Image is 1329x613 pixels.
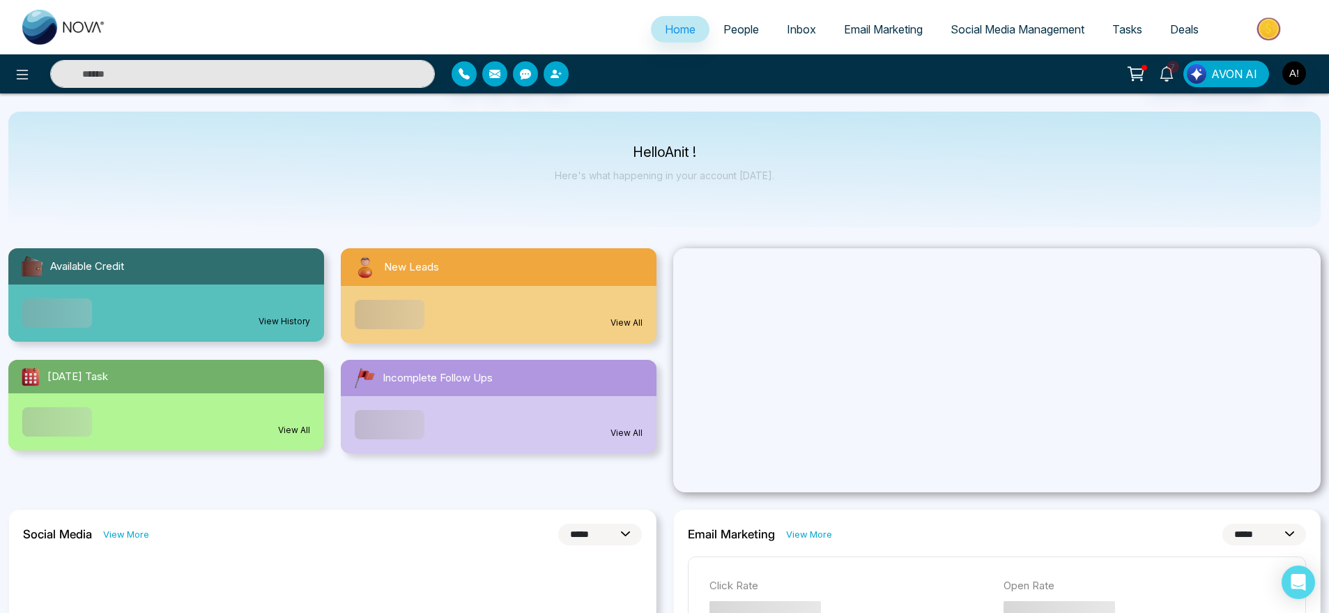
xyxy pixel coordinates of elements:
a: People [709,16,773,43]
span: Available Credit [50,259,124,275]
a: Home [651,16,709,43]
img: newLeads.svg [352,254,378,280]
img: Market-place.gif [1220,13,1321,45]
p: Click Rate [709,578,990,594]
img: todayTask.svg [20,365,42,388]
h2: Social Media [23,527,92,541]
span: [DATE] Task [47,369,108,385]
span: Social Media Management [951,22,1084,36]
span: Tasks [1112,22,1142,36]
a: View All [278,424,310,437]
a: View More [786,528,832,541]
a: Incomplete Follow UpsView All [332,360,665,453]
div: Open Intercom Messenger [1282,566,1315,599]
p: Hello Anit ! [555,146,774,158]
a: View All [610,317,643,329]
img: Lead Flow [1187,64,1206,84]
a: Deals [1156,16,1213,43]
span: New Leads [384,259,439,275]
a: View All [610,427,643,439]
p: Here's what happening in your account [DATE]. [555,169,774,181]
span: 7 [1167,61,1179,73]
span: Inbox [787,22,816,36]
p: Open Rate [1004,578,1284,594]
img: User Avatar [1282,61,1306,85]
span: People [723,22,759,36]
a: Social Media Management [937,16,1098,43]
a: View History [259,315,310,328]
a: Email Marketing [830,16,937,43]
a: 7 [1150,61,1183,85]
img: availableCredit.svg [20,254,45,279]
span: Incomplete Follow Ups [383,370,493,386]
span: AVON AI [1211,66,1257,82]
h2: Email Marketing [688,527,775,541]
button: AVON AI [1183,61,1269,87]
a: Tasks [1098,16,1156,43]
span: Email Marketing [844,22,923,36]
span: Home [665,22,696,36]
span: Deals [1170,22,1199,36]
a: View More [103,528,149,541]
a: Inbox [773,16,830,43]
a: New LeadsView All [332,248,665,343]
img: followUps.svg [352,365,377,391]
img: Nova CRM Logo [22,10,106,45]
